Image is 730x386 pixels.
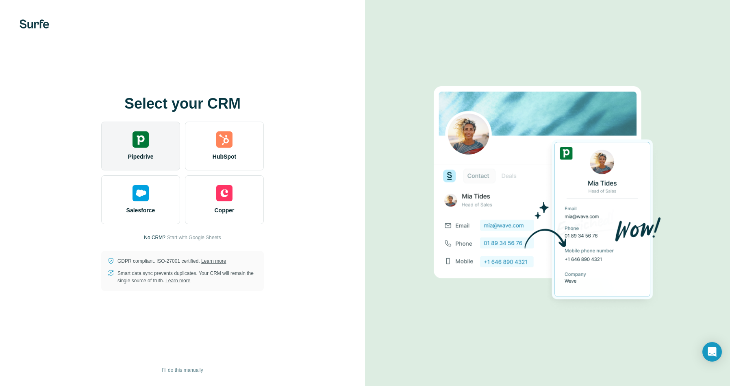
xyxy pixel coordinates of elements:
[434,72,661,314] img: PIPEDRIVE image
[216,185,232,201] img: copper's logo
[702,342,722,362] div: Open Intercom Messenger
[213,153,236,161] span: HubSpot
[156,364,209,376] button: I’ll do this manually
[144,234,165,241] p: No CRM?
[133,131,149,148] img: pipedrive's logo
[165,278,190,284] a: Learn more
[128,153,153,161] span: Pipedrive
[215,206,235,214] span: Copper
[126,206,155,214] span: Salesforce
[133,185,149,201] img: salesforce's logo
[20,20,49,28] img: Surfe's logo
[167,234,221,241] button: Start with Google Sheets
[101,96,264,112] h1: Select your CRM
[162,366,203,374] span: I’ll do this manually
[201,258,226,264] a: Learn more
[117,270,257,284] p: Smart data sync prevents duplicates. Your CRM will remain the single source of truth.
[117,257,226,265] p: GDPR compliant. ISO-27001 certified.
[216,131,232,148] img: hubspot's logo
